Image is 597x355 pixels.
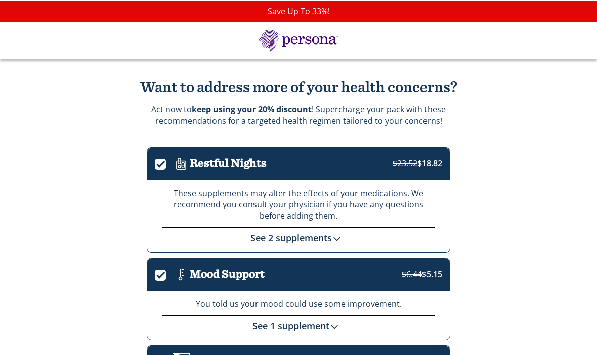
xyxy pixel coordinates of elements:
[248,30,349,52] img: Persona Logo
[190,268,265,281] h3: Mood Support
[155,157,173,168] label: .
[402,269,422,280] strike: $6.44
[192,104,312,115] strong: keep using your 20% discount
[151,104,446,126] p: Act now to ! Supercharge your pack with these recommendations for a targeted health regimen tailo...
[190,157,267,170] h3: Restful Nights
[155,268,173,279] label: .
[393,158,442,169] span: $18.82
[332,234,342,244] img: down-chevron.svg
[162,298,435,310] p: You told us your mood could use some improvement.
[173,266,190,283] img: Icon
[329,322,339,332] img: down-chevron.svg
[162,188,435,223] p: These supplements may alter the effects of your medications. We recommend you consult your physic...
[402,269,442,280] span: $5.15
[393,158,417,169] strike: $23.52
[250,232,347,244] a: See 2 supplements
[252,320,345,332] a: See 1 supplement
[173,155,190,172] img: Icon
[121,79,476,96] h2: Want to address more of your health concerns?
